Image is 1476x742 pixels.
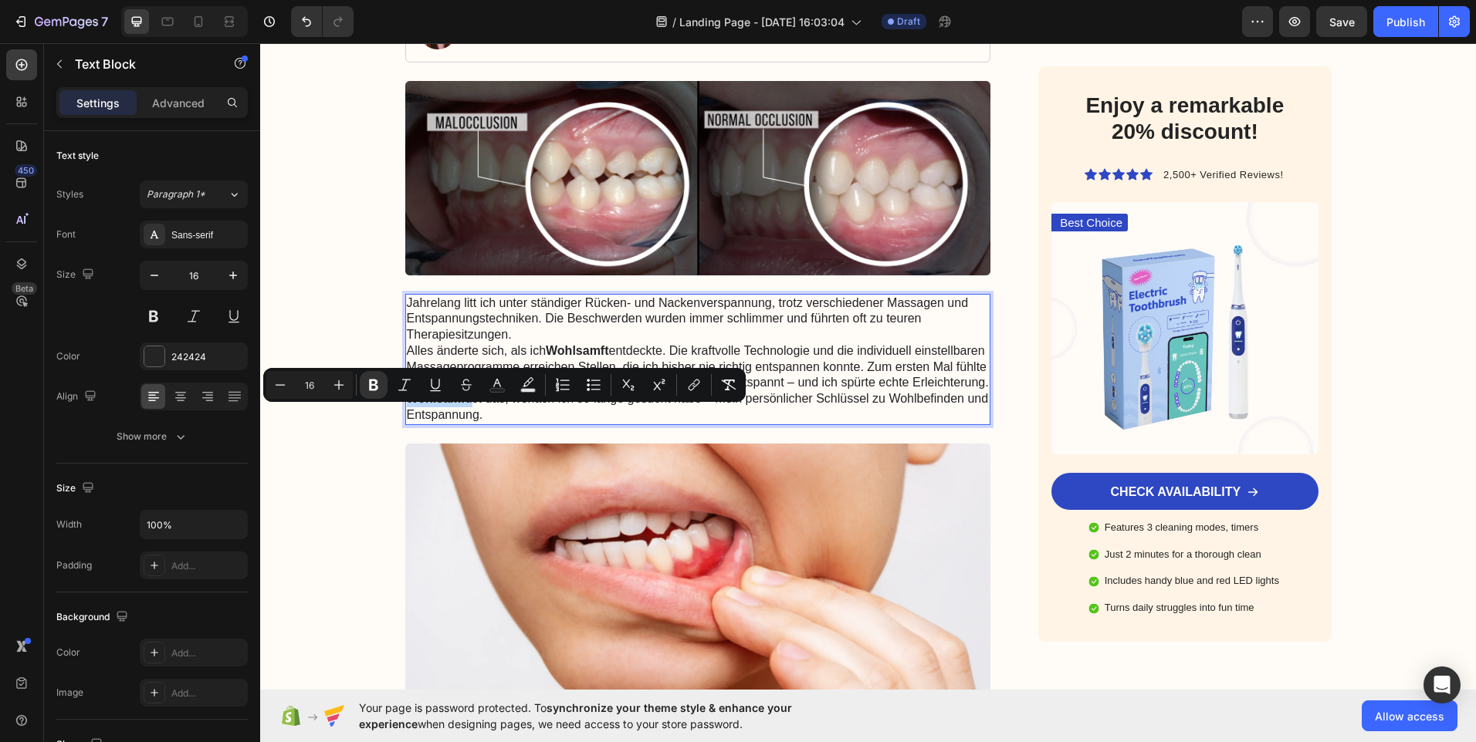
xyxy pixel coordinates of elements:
div: Beta [12,282,37,295]
div: Styles [56,187,83,201]
a: CHECK AVAILABILITY [791,430,1058,467]
p: Turns daily struggles into fun time [845,558,1019,572]
div: Align [56,386,100,407]
div: Show more [117,429,188,444]
span: Save [1329,15,1355,29]
p: ist das, wonach ich so lange gesucht habe – mein persönlicher Schlüssel zu Wohlbefinden und Entsp... [147,348,730,380]
button: Show more [56,423,248,450]
p: Settings [76,95,120,111]
button: Save [1316,6,1367,37]
p: Text Block [75,55,206,73]
div: Background [56,607,131,628]
div: Font [56,228,76,241]
span: Paragraph 1* [147,187,205,201]
div: Size [56,265,97,285]
p: Best Choice [800,172,862,187]
span: Landing Page - [DATE] 16:03:04 [679,14,845,30]
div: Text style [56,149,99,163]
div: Sans-serif [171,228,244,242]
div: Add... [171,686,244,700]
button: 7 [6,6,115,37]
span: 2,500+ Verified Reviews! [903,126,1023,137]
p: Includes handy blue and red LED lights [845,531,1019,545]
div: 242424 [171,350,244,364]
strong: Wohlsamft [286,301,348,314]
p: Features 3 cleaning modes, timers [845,478,1019,491]
div: 450 [15,164,37,177]
img: gempages_581788137345254156-52cb9402-8274-4830-b8be-6a659d3f6781.webp [791,159,1058,411]
button: Allow access [1362,700,1457,731]
strong: Wohlsamft [147,349,209,362]
div: Publish [1386,14,1425,30]
div: Color [56,646,80,659]
span: Allow access [1375,708,1444,724]
span: Your page is password protected. To when designing pages, we need access to your store password. [359,700,852,732]
button: Publish [1373,6,1438,37]
div: Add... [171,559,244,573]
h2: Enjoy a remarkable 20% discount! [804,48,1046,103]
p: 7 [101,12,108,31]
div: Width [56,518,82,531]
div: Padding [56,558,92,572]
div: Open Intercom Messenger [1424,666,1461,703]
img: gempages_581788137345254156-f03c2b13-828f-4e3e-b047-0e41a960b457.webp [145,400,731,696]
div: Size [56,478,97,499]
span: synchronize your theme style & enhance your experience [359,701,792,730]
span: / [672,14,676,30]
span: Draft [897,15,920,29]
div: Undo/Redo [291,6,354,37]
div: Image [56,686,83,700]
input: Auto [140,511,247,538]
button: Paragraph 1* [140,180,248,208]
div: Color [56,349,80,363]
p: Advanced [152,95,205,111]
iframe: Design area [260,43,1476,690]
div: Add... [171,646,244,660]
p: CHECK AVAILABILITY [851,441,981,457]
p: Just 2 minutes for a thorough clean [845,505,1019,518]
div: Editor contextual toolbar [263,368,746,402]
